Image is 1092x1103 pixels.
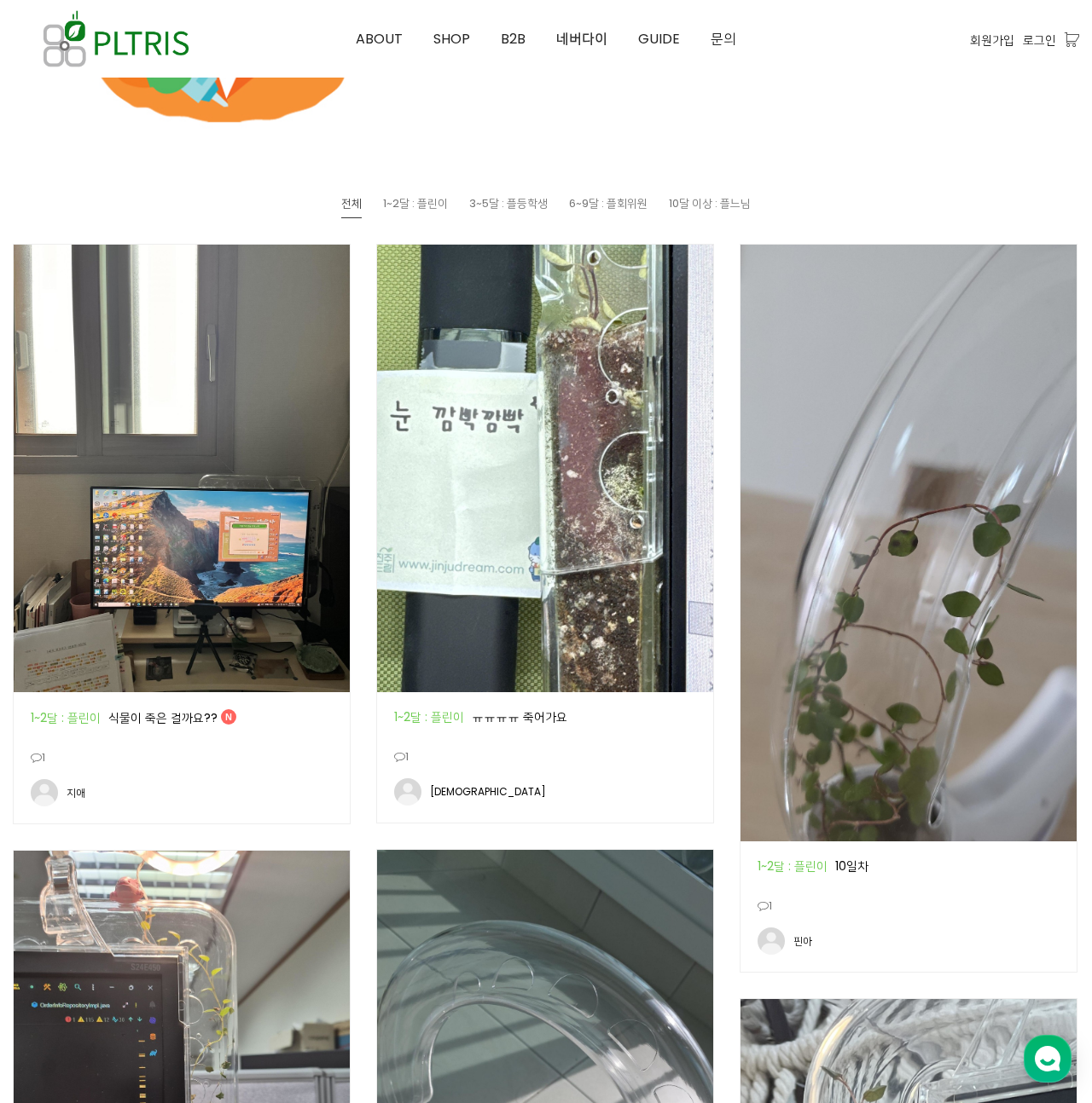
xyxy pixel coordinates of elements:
span: 6~9달 : 플회위원 [569,195,648,211]
span: 홈 [54,566,64,580]
em: 1~2달 : 플린이 [31,709,105,726]
small: 1 [31,749,45,779]
span: SHOP [433,29,470,49]
span: 네버다이 [556,29,607,49]
span: 10달 이상 : 플느님 [669,195,751,211]
em: 1~2달 : 플린이 [394,708,468,725]
a: 전체 [341,195,362,218]
a: 1~2달 : 플린이 [394,708,472,725]
span: 전체 [341,195,362,211]
a: 로그인 [1023,31,1056,49]
div: 지애 [67,787,85,799]
div: 10일차 [758,858,1060,874]
a: 6~9달 : 플회위원 [569,195,648,217]
span: B2B [501,29,526,49]
div: 핀아 [793,935,812,947]
em: 1~2달 : 플린이 [758,858,832,875]
a: 회원가입 [970,31,1014,49]
span: ABOUT [356,29,403,49]
a: 홈 [5,540,113,583]
a: 설정 [220,540,328,583]
a: 3~5달 : 플등학생 [469,195,548,217]
a: 네버다이 [541,1,623,78]
span: 대화 [156,567,177,580]
div: 식물이 죽은 걸까요?? [31,709,333,725]
a: 1~2달 : 플린이 [31,709,108,726]
a: B2B [485,1,541,78]
a: 1~2달 : 플린이 [383,195,448,217]
span: GUIDE [638,29,680,49]
em: N [221,709,236,725]
a: ABOUT [340,1,418,78]
div: [DEMOGRAPHIC_DATA] [430,786,546,798]
span: 문의 [711,29,736,49]
span: 1~2달 : 플린이 [383,195,448,211]
a: 1~2달 : 플린이 [758,858,835,875]
small: 1 [394,748,409,778]
a: 10달 이상 : 플느님 [669,195,751,217]
span: 3~5달 : 플등학생 [469,195,548,211]
small: 1 [758,898,772,927]
a: 대화 [113,540,220,583]
div: ㅠㅠㅠㅠ 죽어가요 [394,709,696,725]
a: SHOP [418,1,485,78]
span: 설정 [264,566,284,580]
a: 문의 [695,1,752,78]
a: GUIDE [623,1,695,78]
